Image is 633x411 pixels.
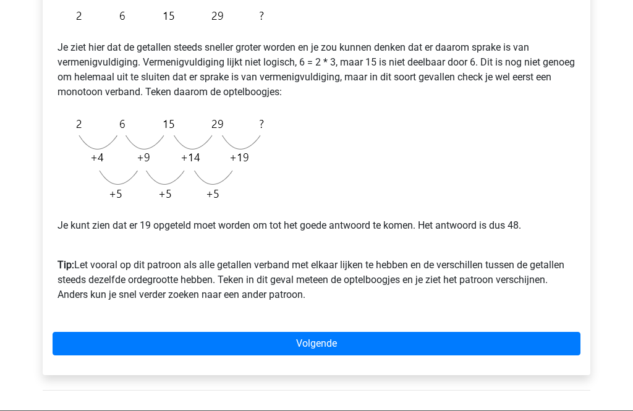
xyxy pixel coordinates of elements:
p: Je ziet hier dat de getallen steeds sneller groter worden en je zou kunnen denken dat er daarom s... [57,40,576,100]
b: Tip: [57,259,74,271]
p: Je kunt zien dat er 19 opgeteld moet worden om tot het goede antwoord te komen. Het antwoord is d... [57,218,576,233]
p: Let vooral op dit patroon als alle getallen verband met elkaar lijken te hebben en de verschillen... [57,243,576,302]
a: Volgende [53,332,580,355]
img: Figure sequences Example 3 explanation.png [57,109,270,208]
img: Figure sequences Example 3.png [57,1,270,30]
